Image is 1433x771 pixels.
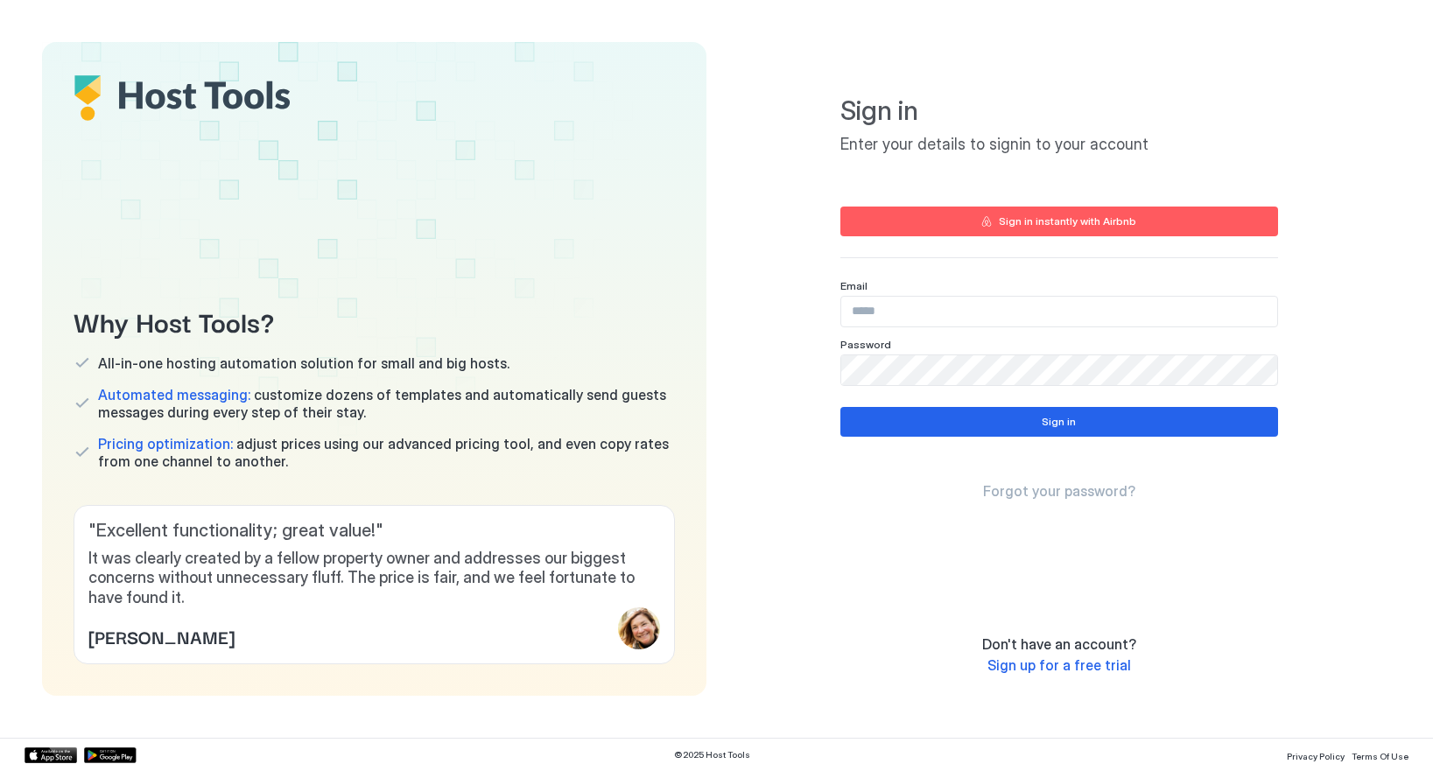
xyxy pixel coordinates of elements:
div: Sign in [1042,414,1076,430]
span: Privacy Policy [1287,751,1345,761]
span: It was clearly created by a fellow property owner and addresses our biggest concerns without unne... [88,549,660,608]
span: Email [840,279,868,292]
span: " Excellent functionality; great value! " [88,520,660,542]
span: Sign up for a free trial [987,656,1131,674]
span: Terms Of Use [1352,751,1408,761]
a: Privacy Policy [1287,746,1345,764]
span: adjust prices using our advanced pricing tool, and even copy rates from one channel to another. [98,435,675,470]
span: Why Host Tools? [74,301,675,340]
span: Forgot your password? [983,482,1135,500]
div: Sign in instantly with Airbnb [999,214,1136,229]
span: Enter your details to signin to your account [840,135,1278,155]
span: © 2025 Host Tools [674,749,750,760]
span: Pricing optimization: [98,435,233,452]
span: Automated messaging: [98,386,250,403]
a: Sign up for a free trial [987,656,1131,675]
span: Don't have an account? [982,635,1136,653]
a: App Store [25,747,77,763]
a: Terms Of Use [1352,746,1408,764]
input: Input Field [841,355,1277,385]
button: Sign in instantly with Airbnb [840,207,1278,236]
span: Password [840,338,891,351]
button: Sign in [840,407,1278,437]
span: customize dozens of templates and automatically send guests messages during every step of their s... [98,386,675,421]
span: [PERSON_NAME] [88,623,235,649]
input: Input Field [841,297,1277,326]
a: Forgot your password? [983,482,1135,501]
a: Google Play Store [84,747,137,763]
div: profile [618,607,660,649]
span: All-in-one hosting automation solution for small and big hosts. [98,354,509,372]
span: Sign in [840,95,1278,128]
